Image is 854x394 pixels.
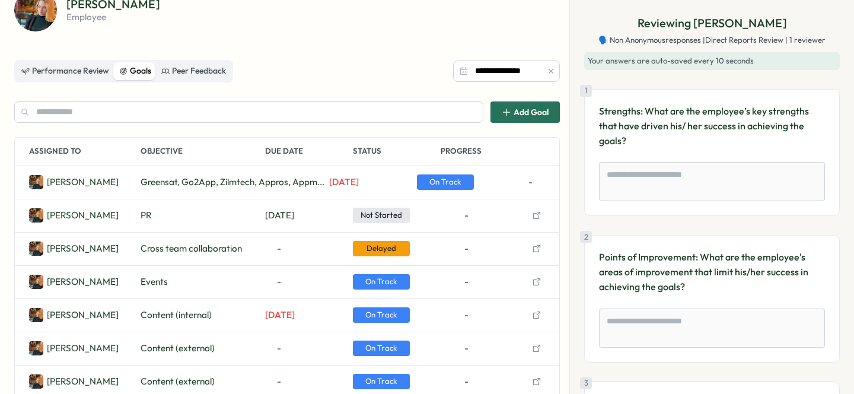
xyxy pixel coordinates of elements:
[580,231,592,243] div: 2
[464,209,469,222] span: -
[29,275,119,289] a: Justine Lortal[PERSON_NAME]
[599,250,825,294] p: Points of Improvement: What are the employee's areas of improvement that limit his/her success in...
[265,242,293,255] span: -
[528,176,533,189] span: -
[353,341,410,356] span: On Track
[29,341,119,355] a: Justine Lortal[PERSON_NAME]
[47,209,119,222] p: Justine Lortal
[599,104,825,148] p: Strengths: What are the employee’s key strengths that have driven his/ her success in achieving t...
[464,242,469,255] span: -
[29,341,43,355] img: Justine Lortal
[265,209,294,222] span: Dec 31, 2025
[21,65,109,78] div: Performance Review
[417,174,474,190] span: On Track
[353,138,436,166] p: Status
[353,208,410,223] span: Not Started
[265,309,295,322] span: Jul 31, 2025
[464,275,469,288] span: -
[265,342,293,355] span: -
[141,375,215,388] span: Content (external)
[29,308,43,322] img: Justine Lortal
[29,242,43,256] img: Justine Lortal
[29,175,43,189] img: Justine Lortal
[29,208,119,223] a: Justine Lortal[PERSON_NAME]
[141,275,168,288] span: Events
[29,175,119,189] a: Justine Lortal[PERSON_NAME]
[464,309,469,322] span: -
[47,242,119,255] p: Justine Lortal
[47,375,119,388] p: Justine Lortal
[353,274,410,290] span: On Track
[29,374,43,389] img: Justine Lortal
[464,342,469,355] span: -
[29,242,119,256] a: Justine Lortal[PERSON_NAME]
[29,275,43,289] img: Justine Lortal
[29,374,119,389] a: Justine Lortal[PERSON_NAME]
[29,308,119,322] a: Justine Lortal[PERSON_NAME]
[265,138,348,166] p: Due Date
[598,35,826,46] span: 🗣️ Non Anonymous responses | Direct Reports Review | 1 reviewer
[580,377,592,389] div: 3
[47,275,119,288] p: Justine Lortal
[47,309,119,322] p: Justine Lortal
[490,101,560,123] button: Add Goal
[464,375,469,388] span: -
[29,138,136,166] p: Assigned To
[141,176,324,189] span: Greensat, Go2App, Zilmtech, Appros, Appm...
[353,374,410,389] span: On Track
[265,375,293,388] span: -
[161,65,226,78] div: Peer Feedback
[588,56,754,65] span: Your answers are auto-saved every 10 seconds
[47,342,119,355] p: Justine Lortal
[141,309,212,322] span: Content (internal)
[66,12,160,21] p: employee
[514,108,549,116] span: Add Goal
[141,242,242,255] span: Cross team collaboration
[353,241,410,256] span: Delayed
[265,275,293,288] span: -
[580,85,592,97] div: 1
[141,209,152,222] span: PR
[141,342,215,355] span: Content (external)
[119,65,151,78] div: Goals
[141,138,260,166] p: Objective
[47,176,119,189] p: Justine Lortal
[329,176,359,189] span: Jun 30, 2025
[353,307,410,323] span: On Track
[441,138,524,166] p: Progress
[638,14,787,33] p: Reviewing [PERSON_NAME]
[29,208,43,223] img: Justine Lortal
